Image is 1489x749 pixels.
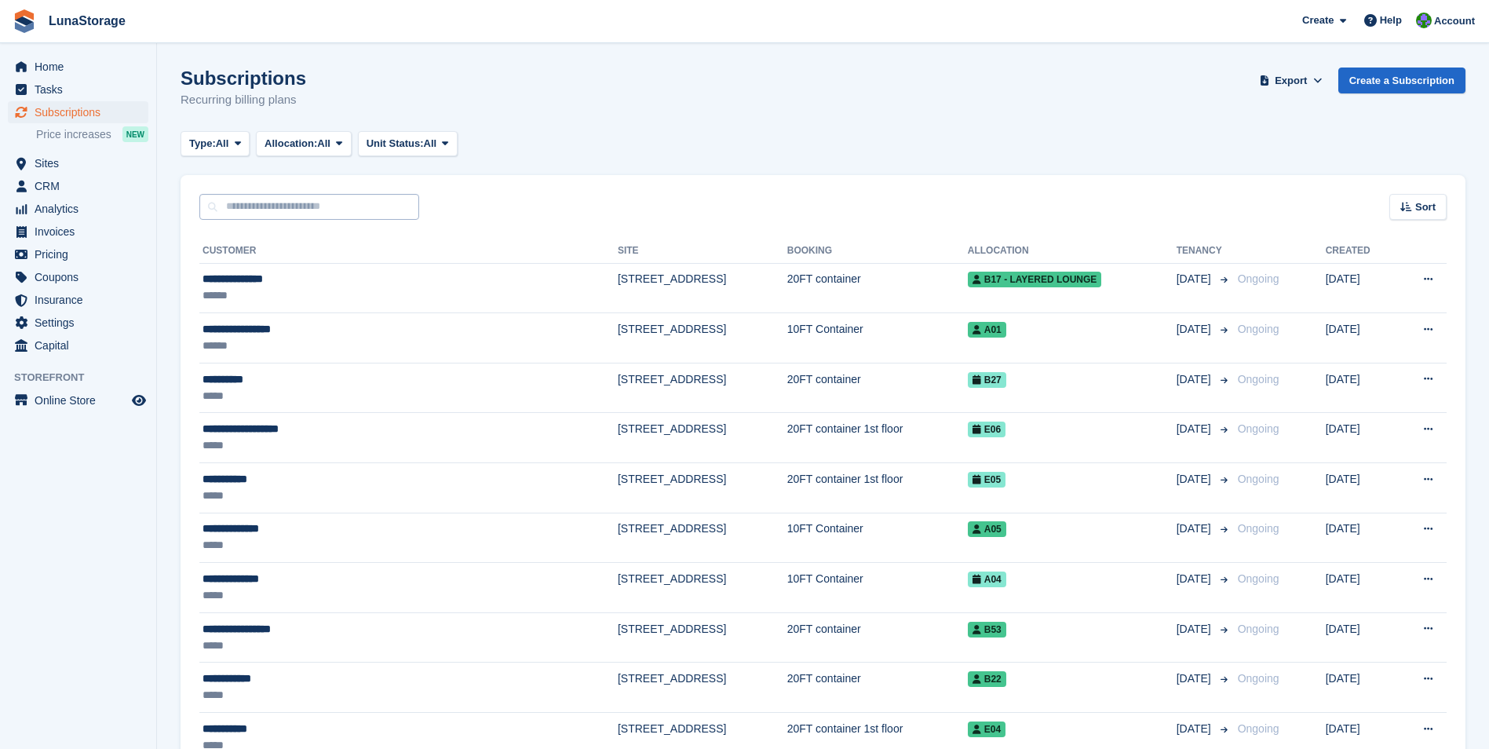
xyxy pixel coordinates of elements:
[787,563,968,613] td: 10FT Container
[42,8,132,34] a: LunaStorage
[1238,422,1279,435] span: Ongoing
[787,463,968,513] td: 20FT container 1st floor
[122,126,148,142] div: NEW
[8,221,148,243] a: menu
[1326,563,1396,613] td: [DATE]
[35,266,129,288] span: Coupons
[787,413,968,463] td: 20FT container 1st floor
[1326,263,1396,313] td: [DATE]
[265,136,317,152] span: Allocation:
[14,370,156,385] span: Storefront
[1275,73,1307,89] span: Export
[36,127,111,142] span: Price increases
[1415,199,1436,215] span: Sort
[35,243,129,265] span: Pricing
[8,243,148,265] a: menu
[317,136,330,152] span: All
[787,263,968,313] td: 20FT container
[8,334,148,356] a: menu
[8,389,148,411] a: menu
[1326,663,1396,713] td: [DATE]
[787,313,968,364] td: 10FT Container
[35,79,129,100] span: Tasks
[36,126,148,143] a: Price increases NEW
[968,372,1006,388] span: B27
[424,136,437,152] span: All
[787,513,968,563] td: 10FT Container
[199,239,618,264] th: Customer
[35,56,129,78] span: Home
[35,334,129,356] span: Capital
[618,463,787,513] td: [STREET_ADDRESS]
[1177,321,1214,338] span: [DATE]
[1177,421,1214,437] span: [DATE]
[181,131,250,157] button: Type: All
[618,663,787,713] td: [STREET_ADDRESS]
[787,612,968,663] td: 20FT container
[8,101,148,123] a: menu
[1326,463,1396,513] td: [DATE]
[1238,522,1279,535] span: Ongoing
[618,513,787,563] td: [STREET_ADDRESS]
[1238,623,1279,635] span: Ongoing
[8,175,148,197] a: menu
[358,131,458,157] button: Unit Status: All
[787,363,968,413] td: 20FT container
[618,612,787,663] td: [STREET_ADDRESS]
[968,472,1005,488] span: E05
[1326,413,1396,463] td: [DATE]
[1177,271,1214,287] span: [DATE]
[35,221,129,243] span: Invoices
[1338,68,1465,93] a: Create a Subscription
[968,622,1006,638] span: B53
[1238,272,1279,285] span: Ongoing
[968,671,1006,687] span: B22
[256,131,352,157] button: Allocation: All
[1326,363,1396,413] td: [DATE]
[1434,13,1475,29] span: Account
[216,136,229,152] span: All
[35,289,129,311] span: Insurance
[1238,672,1279,685] span: Ongoing
[130,391,148,410] a: Preview store
[1238,323,1279,335] span: Ongoing
[968,422,1005,437] span: E06
[1177,670,1214,687] span: [DATE]
[35,152,129,174] span: Sites
[35,389,129,411] span: Online Store
[1238,373,1279,385] span: Ongoing
[1238,572,1279,585] span: Ongoing
[8,289,148,311] a: menu
[35,312,129,334] span: Settings
[35,175,129,197] span: CRM
[8,312,148,334] a: menu
[1177,371,1214,388] span: [DATE]
[968,272,1102,287] span: B17 - Layered Lounge
[8,56,148,78] a: menu
[8,198,148,220] a: menu
[787,663,968,713] td: 20FT container
[618,263,787,313] td: [STREET_ADDRESS]
[1326,513,1396,563] td: [DATE]
[1257,68,1326,93] button: Export
[367,136,424,152] span: Unit Status:
[1177,571,1214,587] span: [DATE]
[1238,722,1279,735] span: Ongoing
[189,136,216,152] span: Type:
[968,521,1006,537] span: A05
[1177,721,1214,737] span: [DATE]
[35,198,129,220] span: Analytics
[968,322,1006,338] span: A01
[968,722,1005,737] span: E04
[618,413,787,463] td: [STREET_ADDRESS]
[8,266,148,288] a: menu
[1177,621,1214,638] span: [DATE]
[1326,612,1396,663] td: [DATE]
[181,91,306,109] p: Recurring billing plans
[618,363,787,413] td: [STREET_ADDRESS]
[1380,13,1402,28] span: Help
[8,152,148,174] a: menu
[787,239,968,264] th: Booking
[968,239,1177,264] th: Allocation
[1177,521,1214,537] span: [DATE]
